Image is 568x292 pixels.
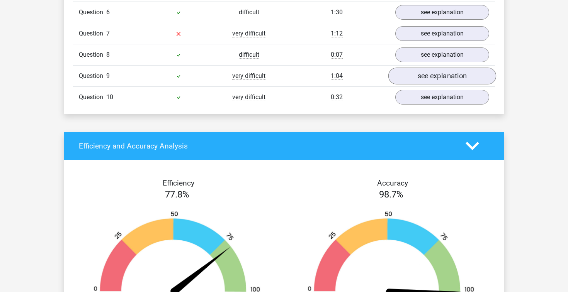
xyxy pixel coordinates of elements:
[395,90,489,105] a: see explanation
[331,93,343,101] span: 0:32
[79,8,106,17] span: Question
[79,142,454,150] h4: Efficiency and Accuracy Analysis
[232,30,265,37] span: very difficult
[106,51,110,58] span: 8
[106,72,110,79] span: 9
[331,72,343,80] span: 1:04
[79,50,106,59] span: Question
[388,68,496,84] a: see explanation
[239,51,259,59] span: difficult
[239,8,259,16] span: difficult
[79,93,106,102] span: Question
[79,71,106,81] span: Question
[379,189,403,200] span: 98.7%
[106,8,110,16] span: 6
[165,189,189,200] span: 77.8%
[106,93,113,101] span: 10
[106,30,110,37] span: 7
[293,179,492,187] h4: Accuracy
[79,29,106,38] span: Question
[395,47,489,62] a: see explanation
[395,26,489,41] a: see explanation
[79,179,278,187] h4: Efficiency
[395,5,489,20] a: see explanation
[331,51,343,59] span: 0:07
[232,72,265,80] span: very difficult
[331,8,343,16] span: 1:30
[331,30,343,37] span: 1:12
[232,93,265,101] span: very difficult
